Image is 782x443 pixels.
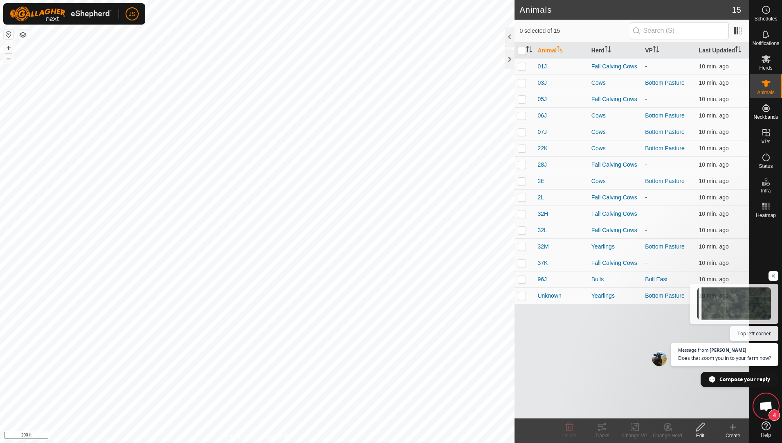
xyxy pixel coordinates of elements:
[537,292,561,300] span: Unknown
[754,394,778,418] div: Open chat
[526,47,533,54] p-sorticon: Activate to sort
[591,111,638,120] div: Cows
[653,47,659,54] p-sorticon: Activate to sort
[591,177,638,185] div: Cows
[225,432,256,440] a: Privacy Policy
[645,161,647,168] app-display-virtual-paddock-transition: -
[537,226,547,235] span: 32L
[129,10,135,18] span: JS
[750,418,782,441] a: Help
[756,213,776,218] span: Heatmap
[591,95,638,104] div: Fall Calving Cows
[753,41,779,46] span: Notifications
[537,275,547,284] span: 96J
[757,90,775,95] span: Animals
[630,22,729,39] input: Search (S)
[18,30,28,40] button: Map Layers
[759,66,772,70] span: Herds
[4,54,13,63] button: –
[537,111,547,120] span: 06J
[645,145,685,151] a: Bottom Pasture
[684,432,717,439] div: Edit
[4,43,13,53] button: +
[651,432,684,439] div: Change Herd
[534,43,588,59] th: Animal
[645,227,647,233] app-display-virtual-paddock-transition: -
[699,63,729,70] span: Oct 4, 2025, 1:05 AM
[645,260,647,266] app-display-virtual-paddock-transition: -
[761,139,770,144] span: VPs
[4,29,13,39] button: Reset Map
[645,96,647,102] app-display-virtual-paddock-transition: -
[591,210,638,218] div: Fall Calving Cows
[737,330,771,337] span: Top left corner
[537,242,548,251] span: 32M
[519,27,629,35] span: 0 selected of 15
[537,177,544,185] span: 2E
[699,79,729,86] span: Oct 4, 2025, 1:05 AM
[537,95,547,104] span: 05J
[645,112,685,119] a: Bottom Pasture
[10,7,112,21] img: Gallagher Logo
[588,43,642,59] th: Herd
[678,348,708,352] span: Message from
[519,5,732,15] h2: Animals
[591,79,638,87] div: Cows
[537,193,544,202] span: 2L
[591,259,638,267] div: Fall Calving Cows
[586,432,618,439] div: Tracks
[678,354,771,362] span: Does that zoom you in to your farm now?
[591,275,638,284] div: Bulls
[604,47,611,54] p-sorticon: Activate to sort
[710,348,746,352] span: [PERSON_NAME]
[699,161,729,168] span: Oct 4, 2025, 1:05 AM
[645,210,647,217] app-display-virtual-paddock-transition: -
[591,160,638,169] div: Fall Calving Cows
[699,276,729,283] span: Oct 4, 2025, 1:05 AM
[761,433,771,438] span: Help
[645,79,685,86] a: Bottom Pasture
[699,112,729,119] span: Oct 4, 2025, 1:05 AM
[645,194,647,201] app-display-virtual-paddock-transition: -
[699,145,729,151] span: Oct 4, 2025, 1:05 AM
[645,292,685,299] a: Bottom Pasture
[591,62,638,71] div: Fall Calving Cows
[759,164,773,169] span: Status
[717,432,749,439] div: Create
[754,16,777,21] span: Schedules
[618,432,651,439] div: Change VP
[735,47,742,54] p-sorticon: Activate to sort
[645,243,685,250] a: Bottom Pasture
[753,115,778,120] span: Neckbands
[699,178,729,184] span: Oct 4, 2025, 1:05 AM
[591,193,638,202] div: Fall Calving Cows
[696,43,749,59] th: Last Updated
[761,188,771,193] span: Infra
[769,409,780,421] span: 4
[645,178,685,184] a: Bottom Pasture
[537,210,548,218] span: 32H
[699,243,729,250] span: Oct 4, 2025, 1:05 AM
[537,160,547,169] span: 28J
[699,96,729,102] span: Oct 4, 2025, 1:05 AM
[645,129,685,135] a: Bottom Pasture
[699,227,729,233] span: Oct 4, 2025, 1:05 AM
[557,47,563,54] p-sorticon: Activate to sort
[591,242,638,251] div: Yearlings
[591,144,638,153] div: Cows
[719,372,770,386] span: Compose your reply
[699,129,729,135] span: Oct 4, 2025, 1:05 AM
[591,226,638,235] div: Fall Calving Cows
[645,276,667,283] a: Bull East
[562,433,577,438] span: Delete
[537,79,547,87] span: 03J
[537,259,548,267] span: 37K
[732,4,741,16] span: 15
[591,292,638,300] div: Yearlings
[537,144,548,153] span: 22K
[699,194,729,201] span: Oct 4, 2025, 1:05 AM
[699,210,729,217] span: Oct 4, 2025, 1:05 AM
[645,63,647,70] app-display-virtual-paddock-transition: -
[699,260,729,266] span: Oct 4, 2025, 1:05 AM
[642,43,695,59] th: VP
